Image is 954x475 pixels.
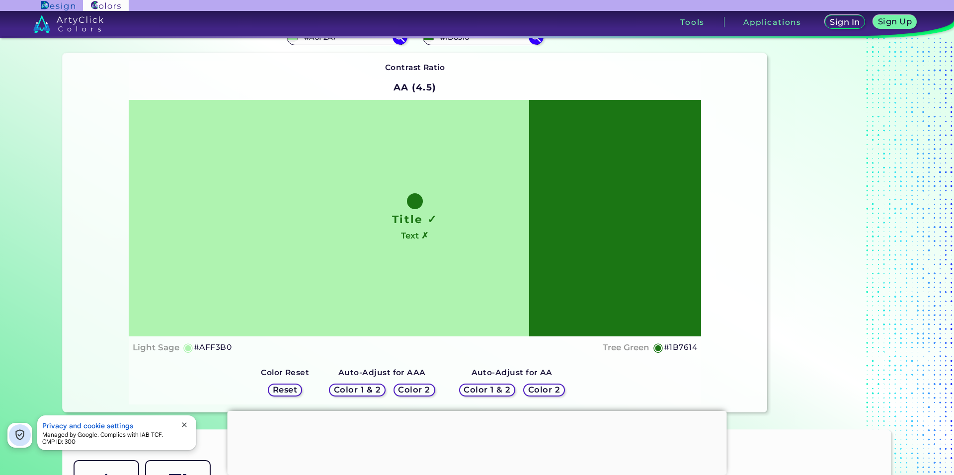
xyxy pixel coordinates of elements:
h5: #AFF3B0 [194,341,232,354]
strong: Auto-Adjust for AAA [338,368,426,377]
h5: #1B7614 [664,341,697,354]
img: logo_artyclick_colors_white.svg [33,15,103,33]
h5: Color 2 [530,386,559,394]
h3: Tools [680,18,705,26]
a: Sign In [826,16,864,29]
h5: Sign Up [879,18,911,25]
h4: Light Sage [133,340,179,355]
h5: Color 2 [399,386,429,394]
h1: Title ✓ [392,212,438,227]
strong: Color Reset [261,368,309,377]
h5: Reset [274,386,296,394]
a: Sign Up [875,16,915,29]
h4: Text ✗ [401,229,428,243]
h4: Tree Green [603,340,649,355]
strong: Auto-Adjust for AA [472,368,553,377]
h2: AA (4.5) [389,76,441,98]
h5: ◉ [653,341,664,353]
strong: Contrast Ratio [385,63,445,72]
iframe: Advertisement [228,411,727,473]
img: ArtyClick Design logo [41,1,75,10]
h5: ◉ [183,341,194,353]
h5: Color 1 & 2 [336,386,379,394]
h5: Sign In [831,18,859,26]
h3: Applications [743,18,801,26]
h5: Color 1 & 2 [466,386,508,394]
